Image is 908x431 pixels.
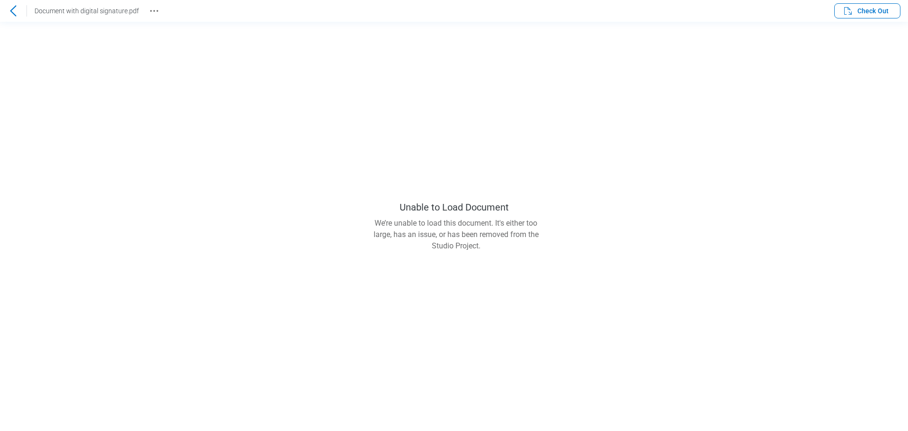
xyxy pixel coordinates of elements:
[400,201,509,214] div: Unable to Load Document
[35,7,139,15] span: Document with digital signature.pdf
[364,218,544,252] div: We’re unable to load this document. It's either too large, has an issue, or has been removed from...
[857,6,889,16] span: Check Out
[834,3,900,18] button: Check Out
[147,3,162,18] button: Revision History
